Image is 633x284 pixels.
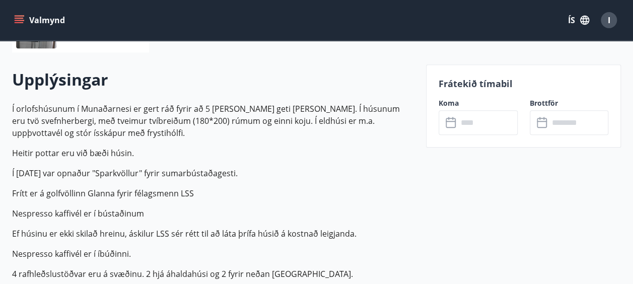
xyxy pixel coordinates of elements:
[439,77,608,90] p: Frátekið tímabil
[562,11,595,29] button: ÍS
[597,8,621,32] button: I
[12,207,414,220] p: Nespresso kaffivél er í bústaðinum
[12,228,414,240] p: Ef húsinu er ekki skilað hreinu, áskilur LSS sér rétt til að láta þrífa húsið á kostnað leigjanda.
[439,98,518,108] label: Koma
[12,11,69,29] button: menu
[530,98,609,108] label: Brottför
[12,167,414,179] p: Í [DATE] var opnaður "Sparkvöllur" fyrir sumarbústaðagesti.
[12,268,414,280] p: 4 rafhleðslustöðvar eru á svæðinu. 2 hjá áhaldahúsi og 2 fyrir neðan [GEOGRAPHIC_DATA].
[12,103,414,139] p: Í orlofshúsunum í Munaðarnesi er gert ráð fyrir að 5 [PERSON_NAME] geti [PERSON_NAME]. Í húsunum ...
[12,187,414,199] p: Frítt er á golfvöllinn Glanna fyrir félagsmenn LSS
[608,15,610,26] span: I
[12,68,414,91] h2: Upplýsingar
[12,147,414,159] p: Heitir pottar eru við bæði húsin.
[12,248,414,260] p: Nespresso kaffivél er í íbúðinni.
